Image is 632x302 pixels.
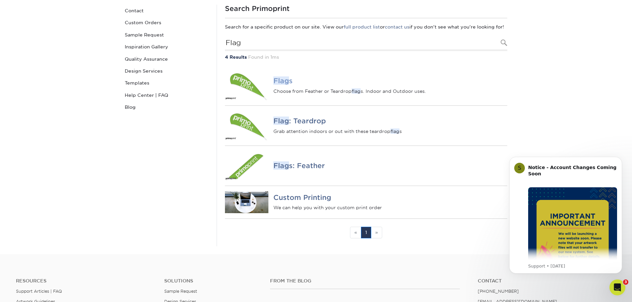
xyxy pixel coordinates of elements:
strong: 4 Results [225,54,247,60]
h4: s [273,77,507,85]
input: Search Products... [225,36,507,51]
h4: : Teardrop [273,117,507,125]
p: Choose from Feather or Teardrop s. Indoor and Outdoor uses. [273,88,507,94]
p: We can help you with your custom print order [273,204,507,211]
a: Contact [122,5,212,17]
a: Quality Assurance [122,53,212,65]
h4: Custom Printing [273,193,507,201]
a: full product list [344,24,380,30]
a: Contact [478,278,616,284]
img: Flags [225,71,269,100]
h4: Solutions [164,278,260,284]
span: 3 [623,279,628,285]
p: Grab attention indoors or out with these teardrop s [273,128,507,134]
a: Flags Flags Choose from Feather or Teardropflags. Indoor and Outdoor uses. [225,66,507,105]
a: Custom Orders [122,17,212,29]
a: Blog [122,101,212,113]
img: Flag: Teardrop [225,111,269,140]
a: Sample Request [164,289,197,294]
span: Found in 1ms [248,54,279,60]
a: Design Services [122,65,212,77]
h1: Search Primoprint [225,5,507,13]
a: contact us [385,24,409,30]
img: Custom Printing [225,191,269,213]
img: Flags: Feather [225,151,269,180]
iframe: Intercom live chat [609,279,625,295]
a: [PHONE_NUMBER] [478,289,519,294]
a: Inspiration Gallery [122,41,212,53]
a: Flag: Teardrop Flag: Teardrop Grab attention indoors or out with these teardropflags [225,106,507,146]
a: Help Center | FAQ [122,89,212,101]
a: Sample Request [122,29,212,41]
iframe: Intercom notifications message [499,149,632,299]
h4: s: Feather [273,162,507,170]
h4: Resources [16,278,154,284]
em: Flag [273,161,289,170]
a: Custom Printing Custom Printing We can help you with your custom print order [225,186,507,218]
a: Templates [122,77,212,89]
a: 1 [361,227,371,238]
a: Flags: Feather Flags: Feather [225,146,507,186]
em: Flag [273,117,289,125]
em: flag [352,88,361,93]
em: flag [390,128,399,134]
h4: From the Blog [270,278,460,284]
p: Search for a specific product on our site. View our or if you don't see what you're looking for! [225,24,507,30]
em: Flag [273,77,289,85]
